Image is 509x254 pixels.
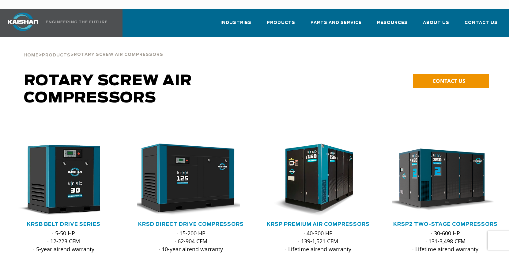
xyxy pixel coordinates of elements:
a: Industries [221,15,251,36]
img: Engineering the future [46,21,107,23]
a: KRSB Belt Drive Series [27,222,100,227]
div: krsp350 [392,144,500,216]
div: krsp150 [264,144,372,216]
a: Products [42,52,70,58]
a: Products [267,15,295,36]
span: Home [24,53,39,57]
img: krsb30 [5,144,113,216]
span: CONTACT US [432,77,465,84]
a: Contact Us [465,15,498,36]
span: Industries [221,19,251,26]
a: KRSP2 Two-Stage Compressors [393,222,498,227]
span: Rotary Screw Air Compressors [74,53,163,57]
a: KRSP Premium Air Compressors [267,222,370,227]
span: Contact Us [465,19,498,26]
span: Products [267,19,295,26]
span: Resources [377,19,408,26]
a: CONTACT US [413,74,489,88]
img: krsp350 [387,144,495,216]
a: Resources [377,15,408,36]
div: krsb30 [10,144,118,216]
a: Parts and Service [311,15,362,36]
span: Rotary Screw Air Compressors [24,74,192,106]
a: About Us [423,15,449,36]
img: krsp150 [260,144,368,216]
div: krsd125 [137,144,245,216]
div: > > [24,37,163,60]
a: Home [24,52,39,58]
span: Parts and Service [311,19,362,26]
span: Products [42,53,70,57]
span: About Us [423,19,449,26]
img: krsd125 [133,144,240,216]
a: KRSD Direct Drive Compressors [138,222,244,227]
